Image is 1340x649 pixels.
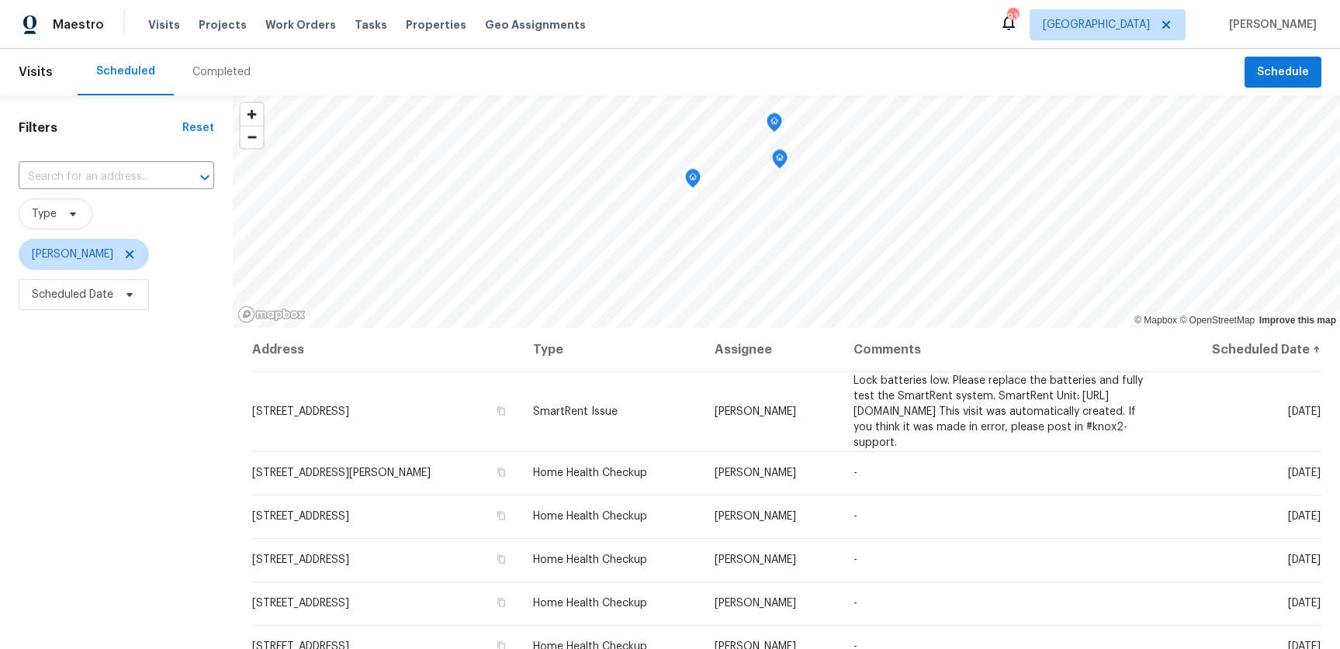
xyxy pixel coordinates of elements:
a: Mapbox homepage [237,306,306,323]
button: Copy Address [494,552,508,566]
div: Completed [192,64,251,80]
span: Lock batteries low. Please replace the batteries and fully test the SmartRent system. SmartRent U... [854,375,1143,448]
span: Maestro [53,17,104,33]
span: Tasks [355,19,387,30]
th: Type [521,328,702,371]
button: Schedule [1245,57,1321,88]
span: [STREET_ADDRESS][PERSON_NAME] [252,468,431,478]
button: Copy Address [494,509,508,523]
span: [STREET_ADDRESS] [252,598,349,609]
button: Copy Address [494,465,508,479]
th: Address [251,328,521,371]
span: Home Health Checkup [533,554,647,565]
button: Zoom in [241,103,263,126]
div: Reset [182,120,214,136]
div: Map marker [772,150,788,174]
span: - [854,511,857,522]
span: [DATE] [1288,598,1321,609]
canvas: Map [233,95,1340,328]
span: [PERSON_NAME] [715,406,796,417]
span: Properties [406,17,466,33]
span: Visits [19,55,53,89]
span: [DATE] [1288,406,1321,417]
button: Open [194,167,216,188]
div: 93 [1007,9,1018,25]
button: Copy Address [494,404,508,418]
span: [PERSON_NAME] [715,468,796,478]
span: [STREET_ADDRESS] [252,406,349,417]
span: Scheduled Date [32,287,113,302]
th: Comments [841,328,1162,371]
span: [DATE] [1288,511,1321,522]
span: [STREET_ADDRESS] [252,554,349,565]
button: Zoom out [241,126,263,148]
span: [PERSON_NAME] [715,598,796,609]
th: Scheduled Date ↑ [1162,328,1321,371]
span: Schedule [1257,63,1309,82]
span: SmartRent Issue [533,406,618,417]
span: - [854,598,857,609]
a: OpenStreetMap [1179,315,1255,326]
span: Projects [199,17,247,33]
span: [PERSON_NAME] [715,554,796,565]
div: Map marker [767,113,782,137]
input: Search for an address... [19,165,171,189]
h1: Filters [19,120,182,136]
span: [DATE] [1288,468,1321,478]
span: - [854,468,857,478]
span: - [854,554,857,565]
span: Type [32,206,57,222]
span: Home Health Checkup [533,598,647,609]
a: Improve this map [1259,315,1336,326]
div: Scheduled [96,64,155,79]
button: Copy Address [494,595,508,609]
span: Home Health Checkup [533,468,647,478]
div: Map marker [685,169,701,193]
a: Mapbox [1134,315,1177,326]
span: [PERSON_NAME] [1223,17,1317,33]
span: Home Health Checkup [533,511,647,522]
span: [DATE] [1288,554,1321,565]
span: [PERSON_NAME] [32,247,113,262]
span: [STREET_ADDRESS] [252,511,349,522]
span: [GEOGRAPHIC_DATA] [1043,17,1150,33]
span: Work Orders [265,17,336,33]
span: Visits [148,17,180,33]
span: Geo Assignments [485,17,586,33]
th: Assignee [702,328,841,371]
span: [PERSON_NAME] [715,511,796,522]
